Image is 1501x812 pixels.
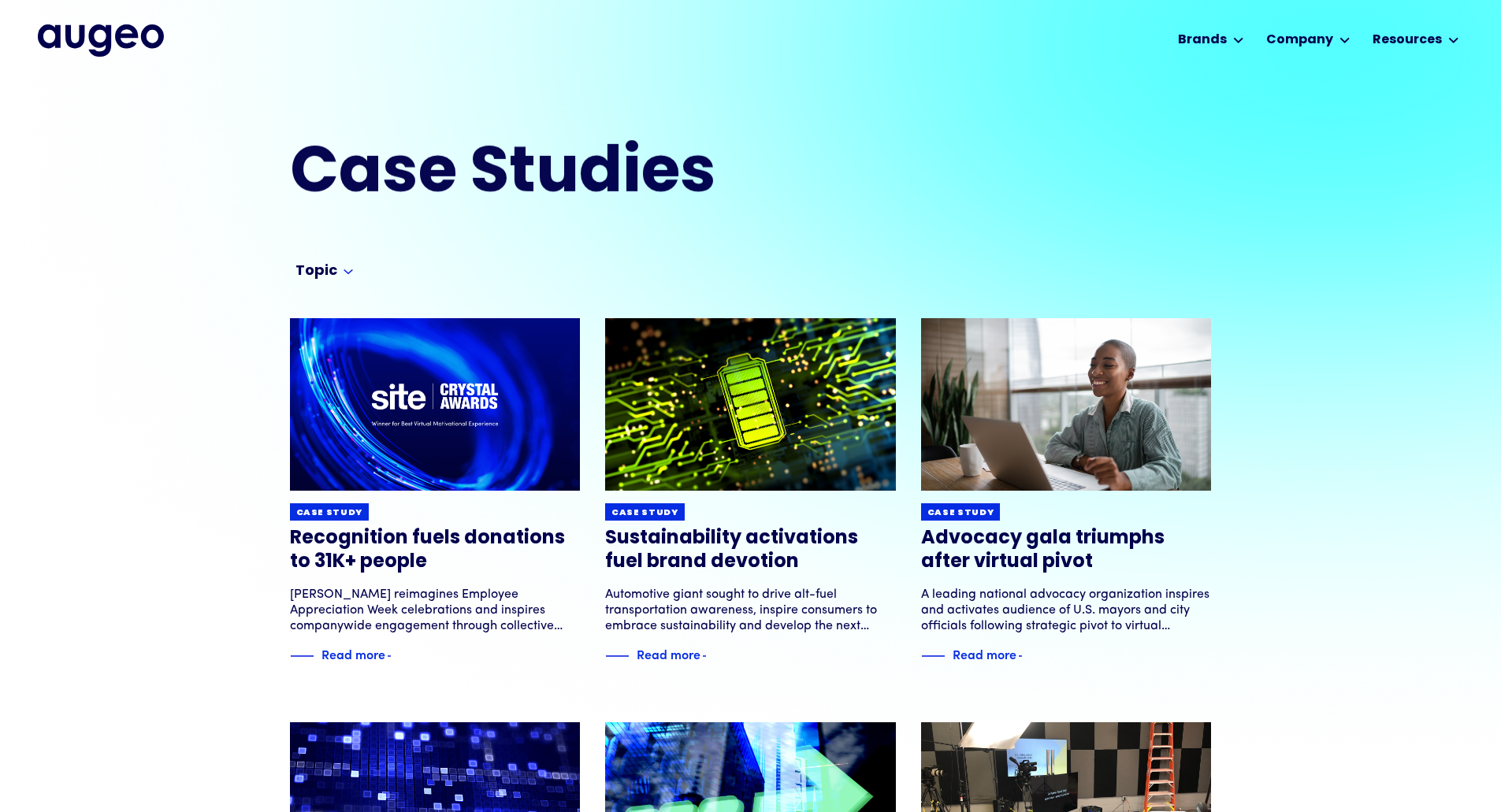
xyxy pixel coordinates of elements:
div: Case study [927,507,994,519]
img: Blue text arrow [387,647,411,666]
div: Brands [1178,31,1227,50]
div: Case study [296,507,363,519]
img: Blue decorative line [290,647,314,666]
h3: Sustainability activations fuel brand devotion [605,527,896,574]
div: Automotive giant sought to drive alt-fuel transportation awareness, inspire consumers to embrace ... [605,587,896,634]
div: Case study [611,507,678,519]
div: A leading national advocacy organization inspires and activates audience of U.S. mayors and city ... [921,587,1212,634]
a: Case studyRecognition fuels donations to 31K+ people[PERSON_NAME] reimagines Employee Appreciatio... [290,318,581,666]
img: Augeo's full logo in midnight blue. [38,24,164,56]
div: Read more [953,644,1016,663]
img: Blue decorative line [605,647,629,666]
div: Read more [321,644,385,663]
h2: Case Studies [290,143,832,207]
h3: Advocacy gala triumphs after virtual pivot [921,527,1212,574]
div: [PERSON_NAME] reimagines Employee Appreciation Week celebrations and inspires companywide engagem... [290,587,581,634]
img: Blue decorative line [921,647,945,666]
a: Case studyAdvocacy gala triumphs after virtual pivotA leading national advocacy organization insp... [921,318,1212,666]
div: Resources [1373,31,1442,50]
a: home [38,24,164,56]
div: Topic [295,262,337,281]
img: Arrow symbol in bright blue pointing down to indicate an expanded section. [344,269,353,275]
div: Read more [637,644,700,663]
h3: Recognition fuels donations to 31K+ people [290,527,581,574]
img: Blue text arrow [1018,647,1042,666]
div: Company [1266,31,1333,50]
a: Case studySustainability activations fuel brand devotionAutomotive giant sought to drive alt-fuel... [605,318,896,666]
img: Blue text arrow [702,647,726,666]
